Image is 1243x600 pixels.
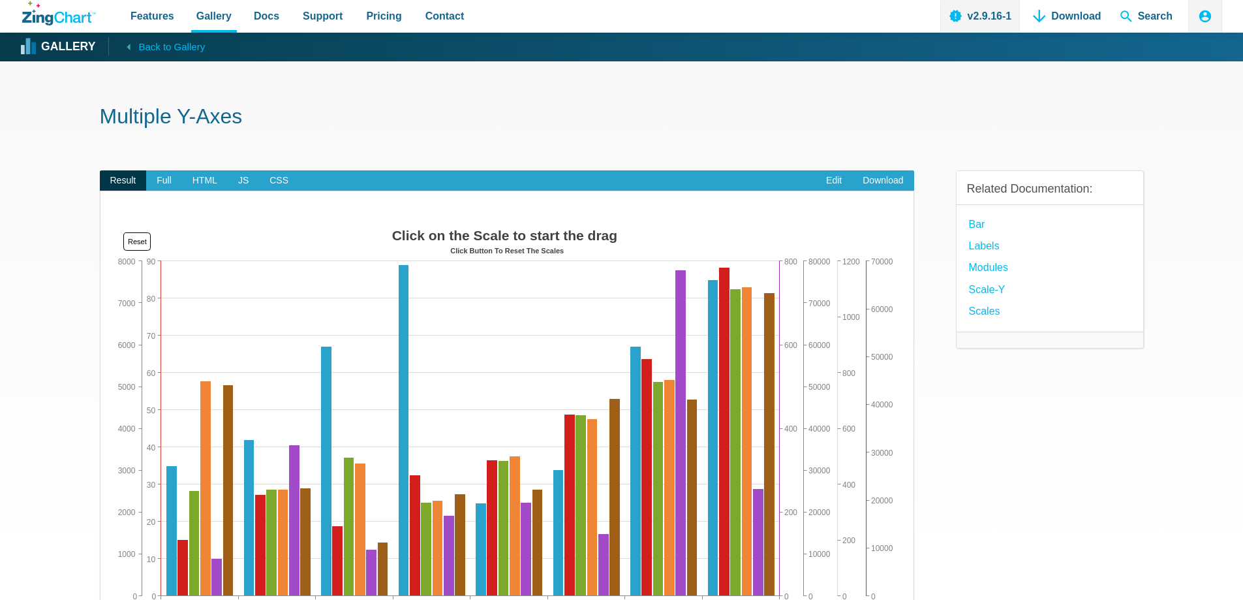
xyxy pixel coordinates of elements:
[138,39,205,55] span: Back to Gallery
[100,103,1144,133] h1: Multiple Y-Axes
[146,170,182,191] span: Full
[228,170,259,191] span: JS
[852,170,913,191] a: Download
[967,182,1133,197] h3: Related Documentation:
[196,7,232,25] span: Gallery
[969,215,985,233] a: Bar
[41,41,95,53] strong: Gallery
[100,170,147,191] span: Result
[969,237,1000,255] a: Labels
[303,7,343,25] span: Support
[108,37,205,55] a: Back to Gallery
[254,7,279,25] span: Docs
[130,7,174,25] span: Features
[182,170,228,191] span: HTML
[425,7,465,25] span: Contact
[366,7,401,25] span: Pricing
[22,37,95,57] a: Gallery
[969,259,1008,276] a: modules
[22,1,96,25] a: ZingChart Logo. Click to return to the homepage
[969,281,1005,298] a: Scale-Y
[259,170,299,191] span: CSS
[816,170,852,191] a: Edit
[969,302,1000,320] a: Scales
